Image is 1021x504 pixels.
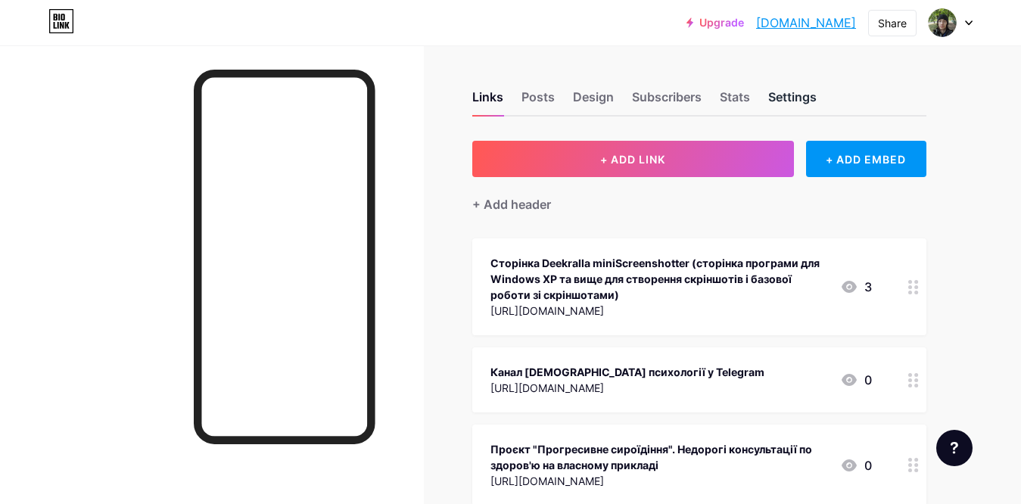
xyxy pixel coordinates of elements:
a: [DOMAIN_NAME] [756,14,856,32]
div: Сторінка Deekralla miniScreenshotter (сторінка програми для Windows XP та вище для створення скрі... [490,255,828,303]
div: Posts [521,88,555,115]
img: Дима Красноштан [928,8,957,37]
button: + ADD LINK [472,141,794,177]
div: + Add header [472,195,551,213]
div: Проєкт "Прогресивне сироїдіння". Недорогі консультації по здоров'ю на власному прикладі [490,441,828,473]
div: 0 [840,371,872,389]
div: 0 [840,456,872,474]
div: Links [472,88,503,115]
div: Stats [720,88,750,115]
div: Subscribers [632,88,702,115]
div: [URL][DOMAIN_NAME] [490,380,764,396]
div: [URL][DOMAIN_NAME] [490,473,828,489]
div: + ADD EMBED [806,141,926,177]
span: + ADD LINK [600,153,665,166]
a: Upgrade [686,17,744,29]
div: Канал [DEMOGRAPHIC_DATA] психології у Telegram [490,364,764,380]
div: Share [878,15,907,31]
div: 3 [840,278,872,296]
div: Design [573,88,614,115]
div: Settings [768,88,817,115]
div: [URL][DOMAIN_NAME] [490,303,828,319]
